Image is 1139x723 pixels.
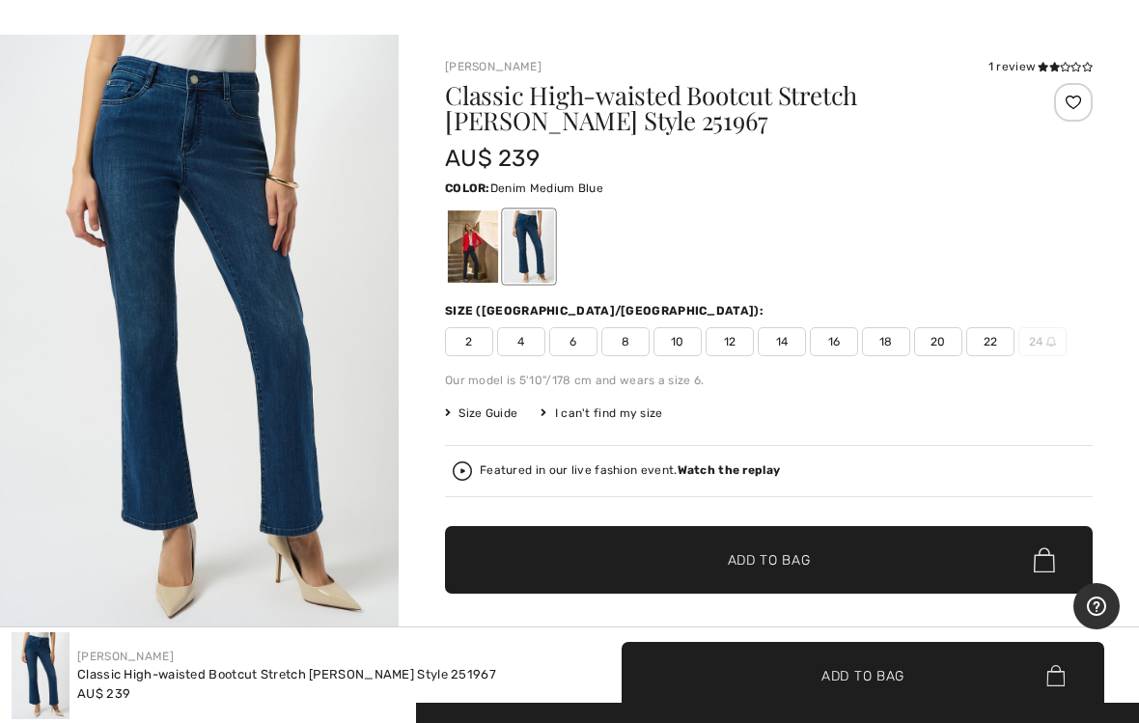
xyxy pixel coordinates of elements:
button: Add to Bag [445,526,1093,594]
strong: Watch the replay [678,463,781,477]
span: Denim Medium Blue [490,181,603,195]
div: Featured in our live fashion event. [480,464,780,477]
img: ring-m.svg [1046,337,1056,347]
span: 4 [497,327,545,356]
span: Add to Bag [728,550,811,570]
button: Add to Bag [622,642,1104,709]
div: Our model is 5'10"/178 cm and wears a size 6. [445,372,1093,389]
div: Classic High-waisted Bootcut Stretch [PERSON_NAME] Style 251967 [77,665,496,684]
span: 8 [601,327,650,356]
span: 12 [706,327,754,356]
img: Watch the replay [453,461,472,481]
span: 22 [966,327,1014,356]
div: Size ([GEOGRAPHIC_DATA]/[GEOGRAPHIC_DATA]): [445,302,767,320]
img: Bag.svg [1046,665,1065,686]
img: Classic High-Waisted Bootcut Stretch Jean Style 251967 [12,632,69,719]
div: I can't find my size [541,404,662,422]
span: 2 [445,327,493,356]
span: 20 [914,327,962,356]
span: 6 [549,327,597,356]
span: 16 [810,327,858,356]
span: 24 [1018,327,1067,356]
div: Denim Medium Blue [504,210,554,283]
iframe: Opens a widget where you can find more information [1073,583,1120,631]
div: DARK DENIM BLUE [448,210,498,283]
div: 1 review [988,58,1093,75]
span: 18 [862,327,910,356]
span: Add to Bag [821,665,904,685]
span: AU$ 239 [445,145,540,172]
span: 10 [653,327,702,356]
span: AU$ 239 [77,686,130,701]
a: [PERSON_NAME] [445,60,542,73]
img: Bag.svg [1034,547,1055,572]
span: 14 [758,327,806,356]
a: [PERSON_NAME] [77,650,174,663]
span: Color: [445,181,490,195]
span: Size Guide [445,404,517,422]
h1: Classic High-waisted Bootcut Stretch [PERSON_NAME] Style 251967 [445,83,985,133]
